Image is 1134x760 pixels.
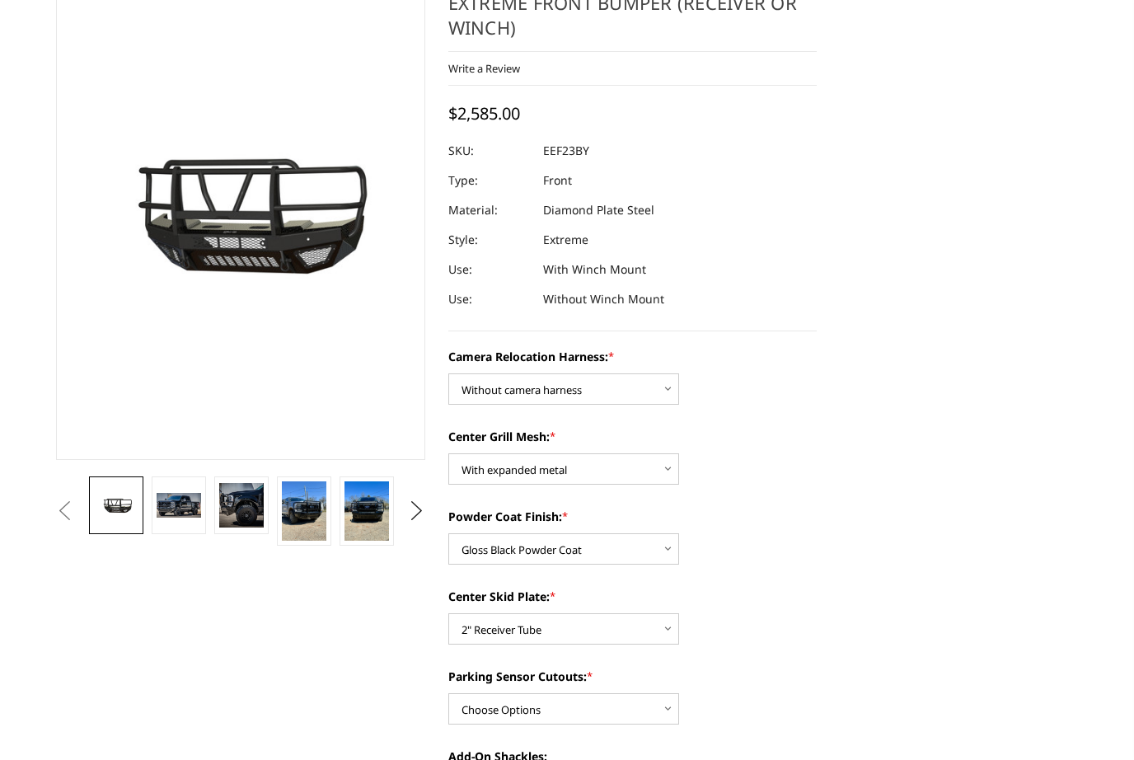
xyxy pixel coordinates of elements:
[448,136,531,166] dt: SKU:
[344,481,389,541] img: 2023-2025 Ford F250-350 - T2 Series - Extreme Front Bumper (receiver or winch)
[448,61,520,76] a: Write a Review
[94,493,138,518] img: 2023-2025 Ford F250-350 - T2 Series - Extreme Front Bumper (receiver or winch)
[448,195,531,225] dt: Material:
[52,499,77,523] button: Previous
[448,102,520,124] span: $2,585.00
[448,588,818,605] label: Center Skid Plate:
[448,284,531,314] dt: Use:
[448,166,531,195] dt: Type:
[543,255,646,284] dd: With Winch Mount
[219,483,264,528] img: 2023-2025 Ford F250-350 - T2 Series - Extreme Front Bumper (receiver or winch)
[448,255,531,284] dt: Use:
[543,284,664,314] dd: Without Winch Mount
[448,428,818,445] label: Center Grill Mesh:
[543,166,572,195] dd: Front
[448,348,818,365] label: Camera Relocation Harness:
[448,508,818,525] label: Powder Coat Finish:
[404,499,429,523] button: Next
[448,668,818,685] label: Parking Sensor Cutouts:
[543,195,654,225] dd: Diamond Plate Steel
[543,225,588,255] dd: Extreme
[448,225,531,255] dt: Style:
[157,493,201,517] img: 2023-2025 Ford F250-350 - T2 Series - Extreme Front Bumper (receiver or winch)
[282,481,326,541] img: 2023-2025 Ford F250-350 - T2 Series - Extreme Front Bumper (receiver or winch)
[543,136,589,166] dd: EEF23BY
